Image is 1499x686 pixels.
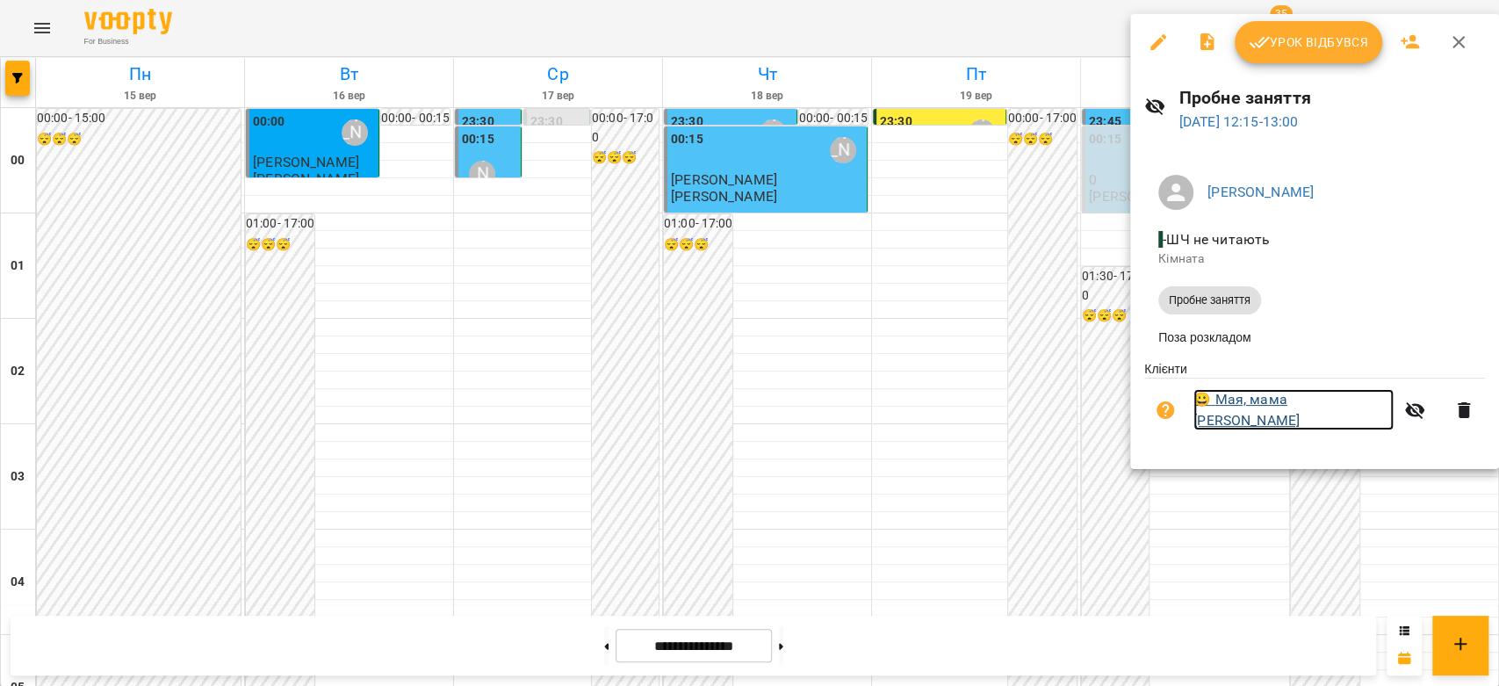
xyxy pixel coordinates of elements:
[1193,389,1394,430] a: 😀 Мая, мама [PERSON_NAME]
[1235,21,1382,63] button: Урок відбувся
[1144,360,1485,448] ul: Клієнти
[1158,231,1273,248] span: - ШЧ не читають
[1249,32,1368,53] span: Урок відбувся
[1158,250,1471,268] p: Кімната
[1158,292,1261,308] span: Пробне заняття
[1207,184,1314,200] a: [PERSON_NAME]
[1179,113,1299,130] a: [DATE] 12:15-13:00
[1179,84,1485,112] h6: Пробне заняття
[1144,389,1186,431] button: Візит ще не сплачено. Додати оплату?
[1144,321,1485,353] li: Поза розкладом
